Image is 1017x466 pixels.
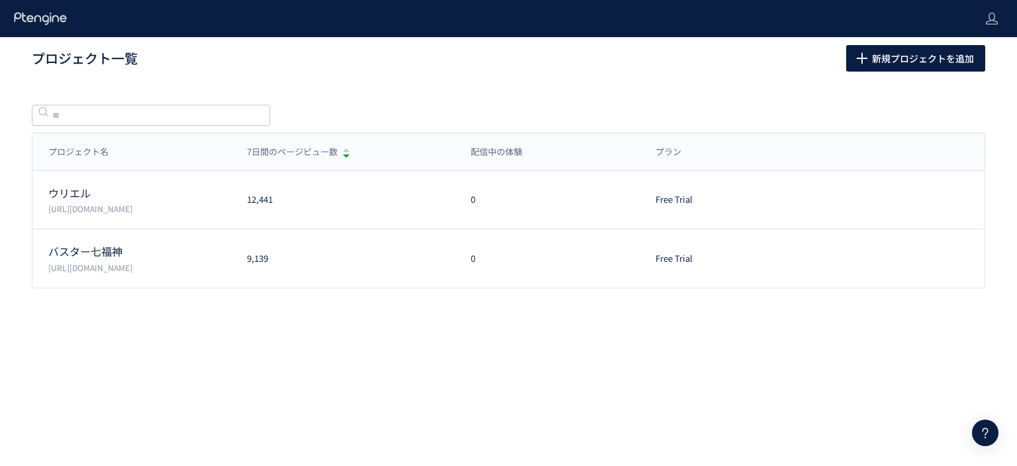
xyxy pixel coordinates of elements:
[655,146,681,158] span: プラン
[247,146,338,158] span: 7日間のページビュー数
[231,253,455,265] div: 9,139
[455,253,640,265] div: 0
[32,49,817,68] h1: プロジェクト一覧
[846,45,985,72] button: 新規プロジェクトを追加
[48,146,109,158] span: プロジェクト名
[48,244,231,259] p: バスター七福神
[48,262,231,273] p: https://777fukujin.com
[48,186,231,201] p: ウリエル
[455,194,640,206] div: 0
[872,45,974,72] span: 新規プロジェクトを追加
[471,146,522,158] span: 配信中の体験
[48,203,231,214] p: https://www.uriel-cuore.co.jp
[231,194,455,206] div: 12,441
[640,253,787,265] div: Free Trial
[640,194,787,206] div: Free Trial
